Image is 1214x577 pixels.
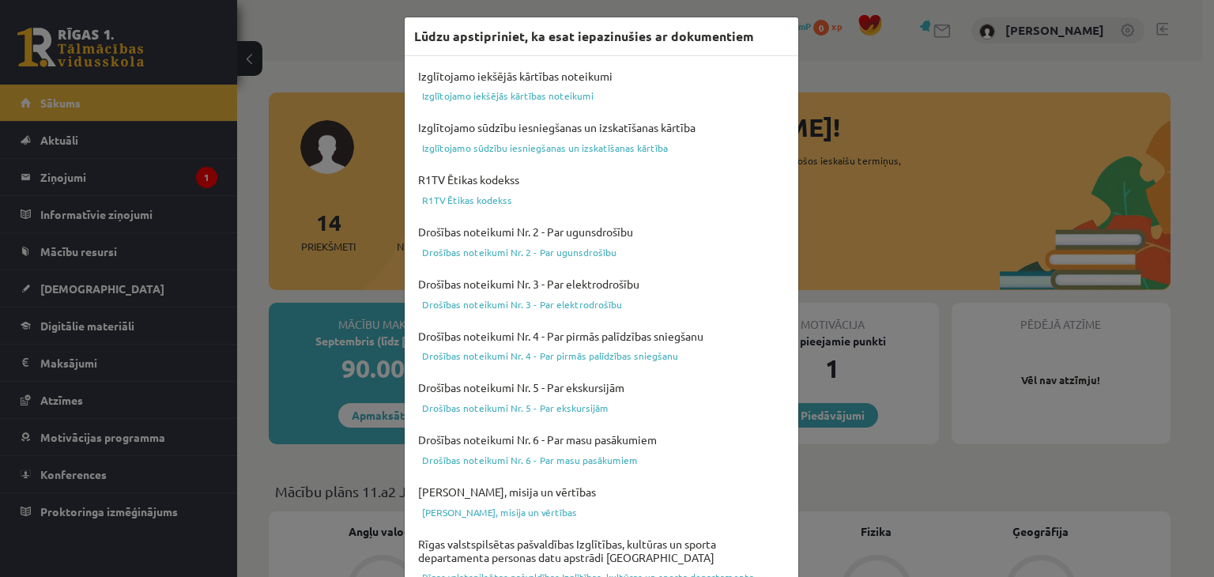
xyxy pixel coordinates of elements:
h4: Izglītojamo iekšējās kārtības noteikumi [414,66,789,87]
a: Drošības noteikumi Nr. 4 - Par pirmās palīdzības sniegšanu [414,346,789,365]
a: [PERSON_NAME], misija un vērtības [414,503,789,522]
a: Izglītojamo sūdzību iesniegšanas un izskatīšanas kārtība [414,138,789,157]
a: R1TV Ētikas kodekss [414,190,789,209]
h4: [PERSON_NAME], misija un vērtības [414,481,789,503]
a: Izglītojamo iekšējās kārtības noteikumi [414,86,789,105]
h4: Drošības noteikumi Nr. 6 - Par masu pasākumiem [414,429,789,451]
a: Drošības noteikumi Nr. 6 - Par masu pasākumiem [414,451,789,470]
h3: Lūdzu apstipriniet, ka esat iepazinušies ar dokumentiem [414,27,754,46]
a: Drošības noteikumi Nr. 2 - Par ugunsdrošību [414,243,789,262]
h4: Drošības noteikumi Nr. 3 - Par elektrodrošību [414,273,789,295]
h4: Rīgas valstspilsētas pašvaldības Izglītības, kultūras un sporta departamenta personas datu apstrā... [414,534,789,568]
h4: Drošības noteikumi Nr. 2 - Par ugunsdrošību [414,221,789,243]
h4: Izglītojamo sūdzību iesniegšanas un izskatīšanas kārtība [414,117,789,138]
h4: Drošības noteikumi Nr. 4 - Par pirmās palīdzības sniegšanu [414,326,789,347]
a: Drošības noteikumi Nr. 3 - Par elektrodrošību [414,295,789,314]
h4: Drošības noteikumi Nr. 5 - Par ekskursijām [414,377,789,398]
a: Drošības noteikumi Nr. 5 - Par ekskursijām [414,398,789,417]
h4: R1TV Ētikas kodekss [414,169,789,190]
